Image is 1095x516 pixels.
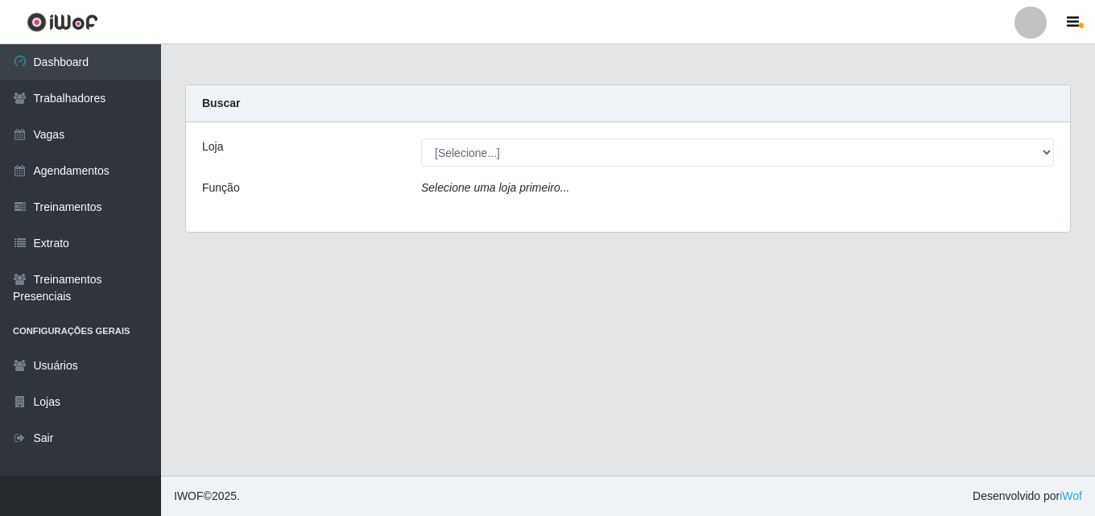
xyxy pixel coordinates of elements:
span: IWOF [174,489,204,502]
a: iWof [1060,489,1082,502]
span: Desenvolvido por [973,488,1082,505]
label: Função [202,180,240,196]
label: Loja [202,138,223,155]
span: © 2025 . [174,488,240,505]
img: CoreUI Logo [27,12,98,32]
strong: Buscar [202,97,240,109]
i: Selecione uma loja primeiro... [421,181,569,194]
